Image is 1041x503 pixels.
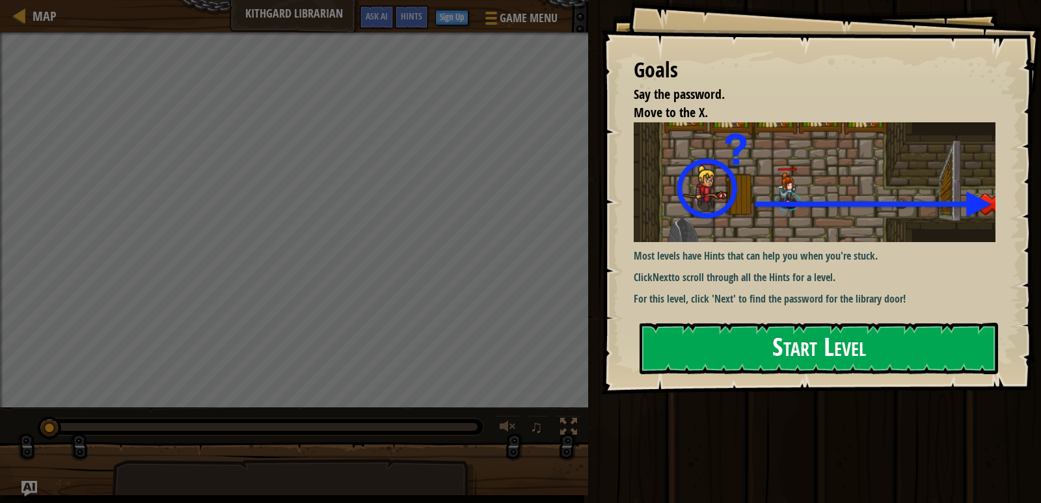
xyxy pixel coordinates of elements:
[528,415,550,442] button: ♫
[634,122,1005,242] img: Kithgard librarian
[653,270,671,284] strong: Next
[366,10,388,22] span: Ask AI
[359,5,394,29] button: Ask AI
[634,270,1005,285] p: Click to scroll through all the Hints for a level.
[617,85,992,104] li: Say the password.
[617,103,992,122] li: Move to the X.
[435,10,468,25] button: Sign Up
[33,7,57,25] span: Map
[634,55,995,85] div: Goals
[475,5,565,36] button: Game Menu
[401,10,422,22] span: Hints
[556,415,582,442] button: Toggle fullscreen
[634,292,1005,306] p: For this level, click 'Next' to find the password for the library door!
[640,323,998,374] button: Start Level
[634,85,725,103] span: Say the password.
[634,249,1005,264] p: Most levels have Hints that can help you when you're stuck.
[500,10,558,27] span: Game Menu
[530,417,543,437] span: ♫
[21,481,37,496] button: Ask AI
[26,7,57,25] a: Map
[634,103,708,121] span: Move to the X.
[495,415,521,442] button: Adjust volume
